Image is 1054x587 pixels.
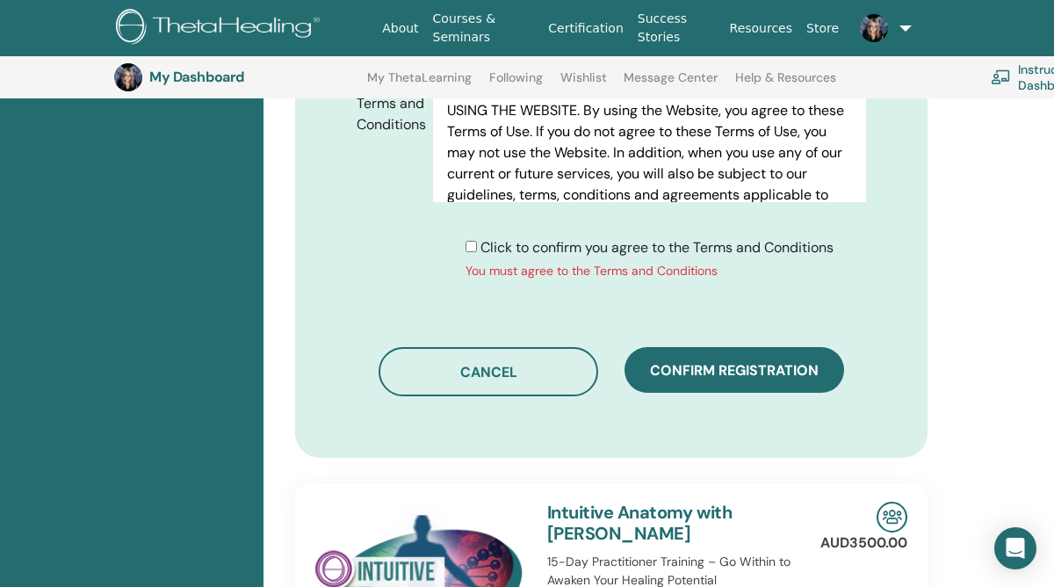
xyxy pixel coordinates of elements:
h3: My Dashboard [149,69,325,85]
a: Resources [723,12,800,45]
div: You must agree to the Terms and Conditions [466,262,834,280]
span: Confirm registration [650,361,819,380]
span: Cancel [460,363,517,381]
button: Cancel [379,347,598,396]
button: Confirm registration [624,347,844,393]
a: Following [489,70,543,98]
p: AUD3500.00 [820,533,907,554]
img: default.jpg [114,63,142,91]
img: chalkboard-teacher.svg [991,69,1011,84]
a: Message Center [624,70,718,98]
img: logo.png [116,9,326,48]
p: PLEASE READ THESE TERMS OF USE CAREFULLY BEFORE USING THE WEBSITE. By using the Website, you agre... [447,79,852,269]
label: Terms and Conditions [343,87,433,141]
img: In-Person Seminar [877,502,907,533]
a: Intuitive Anatomy with [PERSON_NAME] [547,501,732,545]
div: Open Intercom Messenger [994,527,1036,569]
span: Click to confirm you agree to the Terms and Conditions [480,238,834,257]
a: Wishlist [560,70,607,98]
a: Certification [541,12,630,45]
a: Success Stories [631,3,723,54]
a: My ThetaLearning [367,70,472,98]
a: About [375,12,425,45]
a: Store [799,12,846,45]
a: Courses & Seminars [426,3,542,54]
a: Help & Resources [735,70,836,98]
img: default.jpg [860,14,888,42]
